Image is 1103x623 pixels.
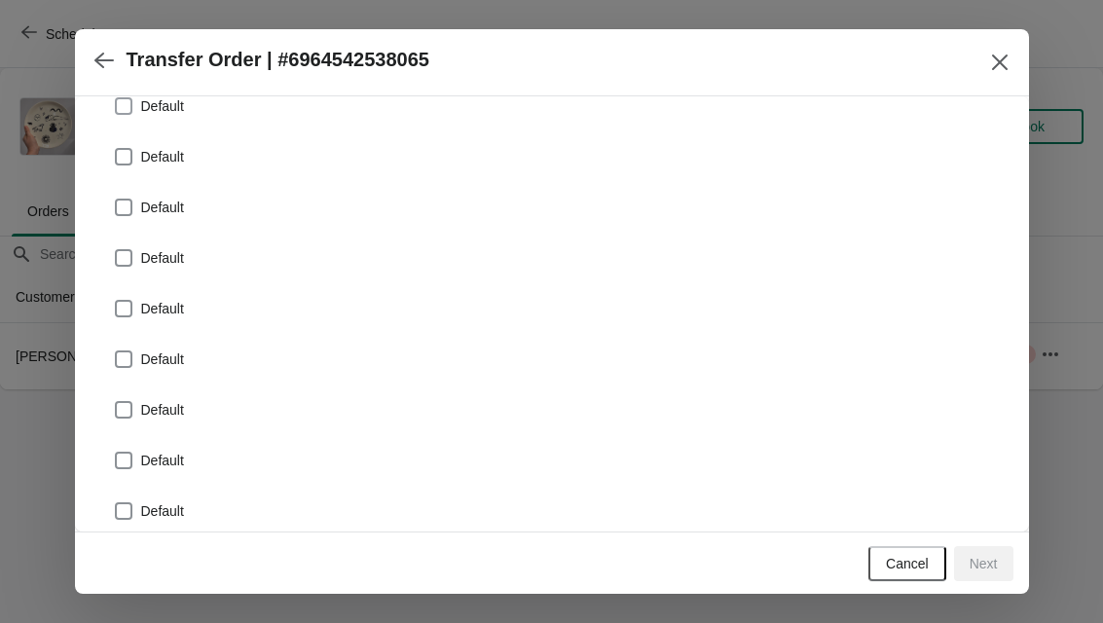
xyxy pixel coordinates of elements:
span: Cancel [886,556,929,571]
span: Default [141,400,184,420]
span: Default [141,501,184,521]
button: Close [982,45,1017,80]
span: Default [141,299,184,318]
h2: Transfer Order | #6964542538065 [127,49,429,71]
span: Default [141,248,184,268]
span: Default [141,349,184,369]
button: Cancel [868,546,946,581]
span: Default [141,451,184,470]
span: Default [141,96,184,116]
span: Default [141,198,184,217]
span: Default [141,147,184,166]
